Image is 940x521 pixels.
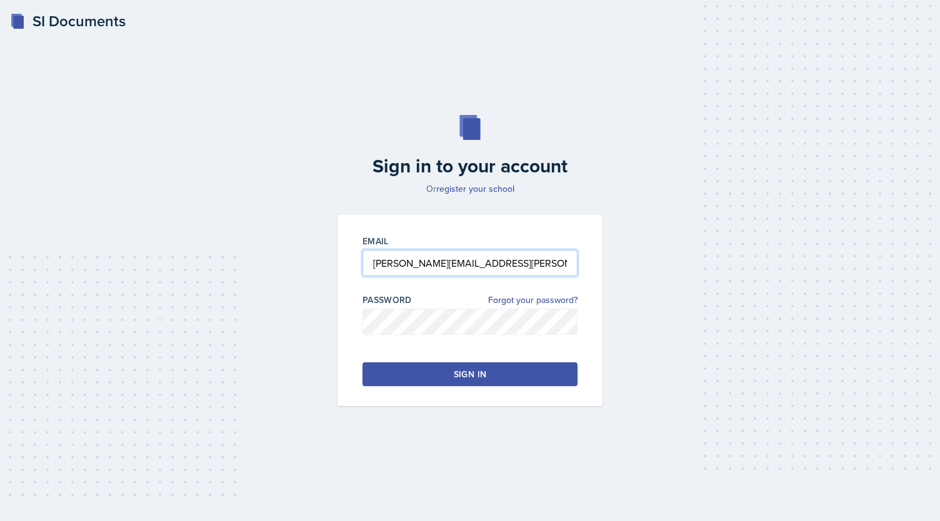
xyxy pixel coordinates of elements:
button: Sign in [362,362,577,386]
p: Or [330,182,610,195]
a: register your school [436,182,514,195]
label: Password [362,294,412,306]
input: Email [362,250,577,276]
a: SI Documents [10,10,126,32]
a: Forgot your password? [488,294,577,307]
label: Email [362,235,389,247]
h2: Sign in to your account [330,155,610,177]
div: Sign in [454,368,486,380]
